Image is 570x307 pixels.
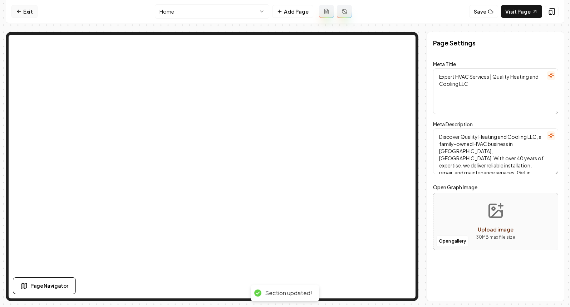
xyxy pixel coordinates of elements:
[13,277,76,294] button: Page Navigator
[319,5,334,18] button: Add admin page prompt
[272,5,313,18] button: Add Page
[501,5,542,18] a: Visit Page
[337,5,352,18] button: Regenerate page
[433,183,558,191] label: Open Graph Image
[476,234,515,241] p: 30 MB max file size
[433,61,456,67] label: Meta Title
[433,38,558,48] h2: Page Settings
[470,196,521,247] button: Upload image
[265,289,312,297] div: Section updated!
[30,282,68,289] span: Page Navigator
[436,235,468,247] button: Open gallery
[478,226,514,233] span: Upload image
[11,5,38,18] a: Exit
[469,5,498,18] button: Save
[433,121,473,127] label: Meta Description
